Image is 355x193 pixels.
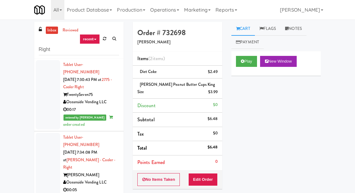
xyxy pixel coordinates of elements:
[63,149,98,163] span: [DATE] 7:34:08 PM at
[137,55,165,62] span: Items
[137,173,180,186] button: No Items Taken
[63,106,119,114] div: 00:17
[137,144,147,151] span: Total
[137,82,215,95] span: [PERSON_NAME] Peanut Butter Cups King Size
[208,68,218,76] div: $2.49
[213,129,218,137] div: $0
[137,102,156,109] span: Discount
[63,179,119,186] div: Oceanside Vending LLC
[80,34,100,44] a: recent
[63,171,119,179] div: [PERSON_NAME]
[137,130,144,137] span: Tax
[148,55,165,62] span: (2 )
[63,134,99,148] a: Tablet User· [PHONE_NUMBER]
[236,56,257,67] button: Play
[213,101,218,109] div: $0
[34,5,45,15] img: Micromart
[39,44,119,55] input: Search vision orders
[260,56,297,67] button: New Window
[137,159,165,166] span: Points Earned
[231,22,255,36] a: Cart
[208,115,218,123] div: $6.48
[63,62,99,75] a: Tablet User· [PHONE_NUMBER]
[137,40,218,45] h5: [PERSON_NAME]
[153,55,164,62] ng-pluralize: items
[137,29,218,37] h4: Order # 732698
[63,98,119,106] div: Oceanside Vending LLC
[188,173,218,186] button: Edit Order
[281,22,306,36] a: Notes
[63,115,107,121] span: reviewed by [PERSON_NAME]
[231,35,264,49] a: Payment
[208,144,218,151] div: $6.48
[208,88,218,96] div: $3.99
[63,91,119,99] div: TwentySeven75
[140,69,157,75] span: Diet Coke
[63,77,102,82] span: [DATE] 7:30:43 PM at
[61,27,80,34] a: reviewed
[34,59,124,131] li: Tablet User· [PHONE_NUMBER][DATE] 7:30:43 PM at2775 - Cooler RightTwentySeven75Oceanside Vending ...
[255,22,281,36] a: Flags
[46,27,58,34] a: inbox
[63,157,116,170] a: [PERSON_NAME] - Cooler - Right
[137,116,155,123] span: Subtotal
[215,158,218,166] div: 0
